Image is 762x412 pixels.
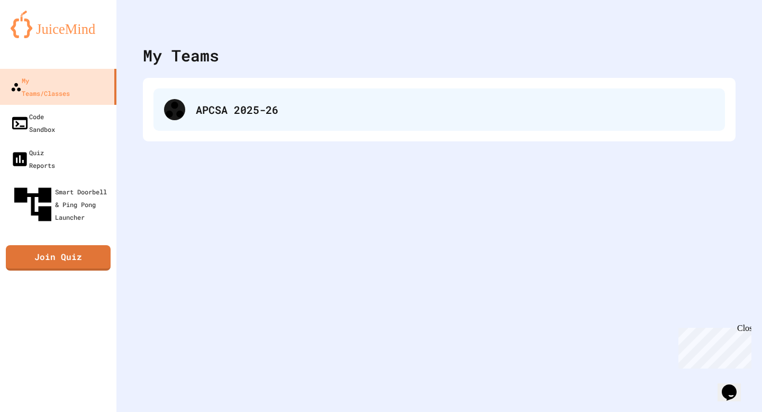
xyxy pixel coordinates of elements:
[143,43,219,67] div: My Teams
[674,324,751,369] iframe: chat widget
[4,4,73,67] div: Chat with us now!Close
[11,11,106,38] img: logo-orange.svg
[6,245,111,271] a: Join Quiz
[718,370,751,401] iframe: chat widget
[196,102,714,118] div: APCSA 2025-26
[11,110,55,136] div: Code Sandbox
[11,146,55,172] div: Quiz Reports
[11,182,112,227] div: Smart Doorbell & Ping Pong Launcher
[153,88,725,131] div: APCSA 2025-26
[11,74,70,100] div: My Teams/Classes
